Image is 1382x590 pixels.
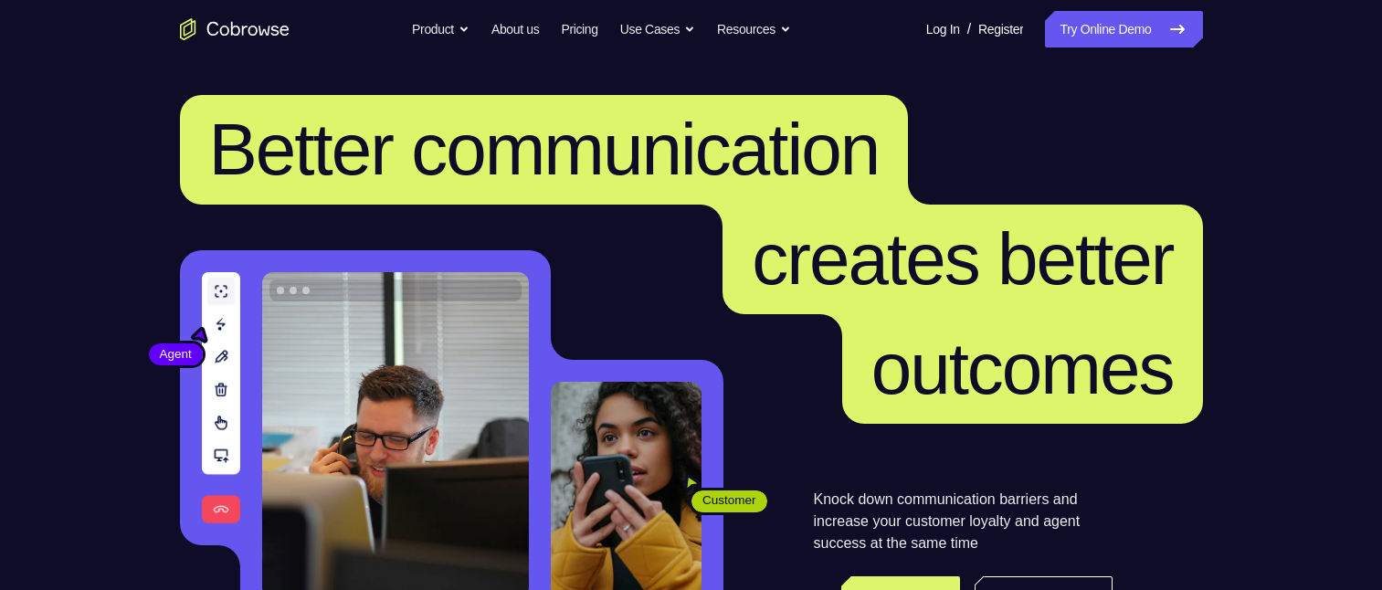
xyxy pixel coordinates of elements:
span: outcomes [871,328,1174,409]
span: / [967,18,971,40]
a: About us [491,11,539,47]
a: Pricing [561,11,597,47]
a: Try Online Demo [1045,11,1202,47]
a: Go to the home page [180,18,290,40]
p: Knock down communication barriers and increase your customer loyalty and agent success at the sam... [814,489,1113,554]
a: Register [978,11,1023,47]
button: Use Cases [620,11,695,47]
button: Resources [717,11,791,47]
span: Better communication [209,109,880,190]
span: creates better [752,218,1173,300]
button: Product [412,11,469,47]
a: Log In [926,11,960,47]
